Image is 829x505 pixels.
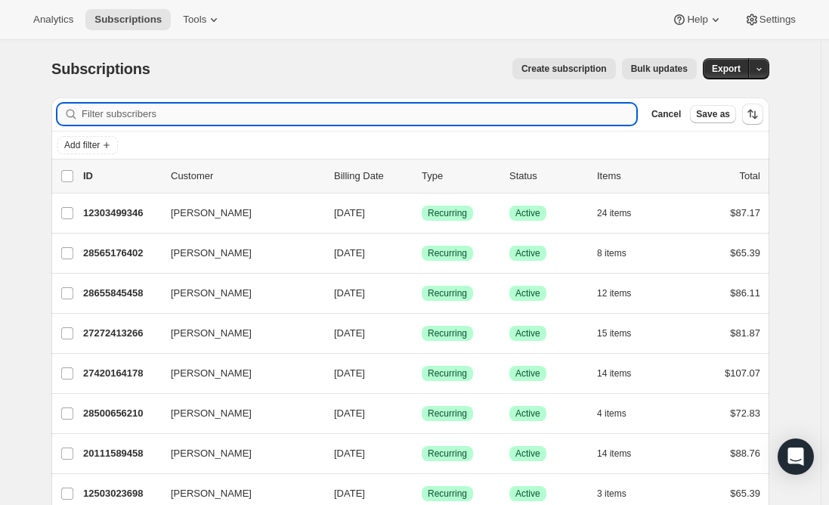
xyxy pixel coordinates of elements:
[597,407,626,420] span: 4 items
[521,63,607,75] span: Create subscription
[334,327,365,339] span: [DATE]
[515,327,540,339] span: Active
[334,169,410,184] p: Billing Date
[597,207,631,219] span: 24 items
[83,443,760,464] div: 20111589458[PERSON_NAME][DATE]SuccessRecurringSuccessActive14 items$88.76
[597,287,631,299] span: 12 items
[730,488,760,499] span: $65.39
[162,321,313,345] button: [PERSON_NAME]
[597,283,648,304] button: 12 items
[57,136,118,154] button: Add filter
[82,104,636,125] input: Filter subscribers
[428,407,467,420] span: Recurring
[83,203,760,224] div: 12303499346[PERSON_NAME][DATE]SuccessRecurringSuccessActive24 items$87.17
[597,443,648,464] button: 14 items
[597,247,626,259] span: 8 items
[428,448,467,460] span: Recurring
[597,363,648,384] button: 14 items
[645,105,687,123] button: Cancel
[83,406,159,421] p: 28500656210
[171,169,322,184] p: Customer
[631,63,688,75] span: Bulk updates
[334,367,365,379] span: [DATE]
[83,206,159,221] p: 12303499346
[622,58,697,79] button: Bulk updates
[83,283,760,304] div: 28655845458[PERSON_NAME][DATE]SuccessRecurringSuccessActive12 items$86.11
[597,327,631,339] span: 15 items
[690,105,736,123] button: Save as
[512,58,616,79] button: Create subscription
[83,169,760,184] div: IDCustomerBilling DateTypeStatusItemsTotal
[162,281,313,305] button: [PERSON_NAME]
[703,58,750,79] button: Export
[515,407,540,420] span: Active
[428,287,467,299] span: Recurring
[742,104,763,125] button: Sort the results
[515,448,540,460] span: Active
[696,108,730,120] span: Save as
[428,247,467,259] span: Recurring
[778,438,814,475] div: Open Intercom Messenger
[171,366,252,381] span: [PERSON_NAME]
[428,207,467,219] span: Recurring
[83,446,159,461] p: 20111589458
[509,169,585,184] p: Status
[33,14,73,26] span: Analytics
[730,247,760,259] span: $65.39
[597,323,648,344] button: 15 items
[334,287,365,299] span: [DATE]
[712,63,741,75] span: Export
[171,326,252,341] span: [PERSON_NAME]
[162,401,313,426] button: [PERSON_NAME]
[51,60,150,77] span: Subscriptions
[171,406,252,421] span: [PERSON_NAME]
[162,361,313,386] button: [PERSON_NAME]
[759,14,796,26] span: Settings
[334,407,365,419] span: [DATE]
[171,446,252,461] span: [PERSON_NAME]
[83,483,760,504] div: 12503023698[PERSON_NAME][DATE]SuccessRecurringSuccessActive3 items$65.39
[597,448,631,460] span: 14 items
[334,207,365,218] span: [DATE]
[597,169,673,184] div: Items
[174,9,230,30] button: Tools
[428,367,467,380] span: Recurring
[730,287,760,299] span: $86.11
[515,488,540,500] span: Active
[171,206,252,221] span: [PERSON_NAME]
[83,326,159,341] p: 27272413266
[83,366,159,381] p: 27420164178
[171,286,252,301] span: [PERSON_NAME]
[597,403,643,424] button: 4 items
[597,367,631,380] span: 14 items
[64,139,100,151] span: Add filter
[740,169,760,184] p: Total
[334,488,365,499] span: [DATE]
[428,488,467,500] span: Recurring
[735,9,805,30] button: Settings
[83,363,760,384] div: 27420164178[PERSON_NAME][DATE]SuccessRecurringSuccessActive14 items$107.07
[83,403,760,424] div: 28500656210[PERSON_NAME][DATE]SuccessRecurringSuccessActive4 items$72.83
[730,207,760,218] span: $87.17
[422,169,497,184] div: Type
[515,287,540,299] span: Active
[171,246,252,261] span: [PERSON_NAME]
[597,483,643,504] button: 3 items
[334,448,365,459] span: [DATE]
[24,9,82,30] button: Analytics
[85,9,171,30] button: Subscriptions
[515,247,540,259] span: Active
[651,108,681,120] span: Cancel
[730,407,760,419] span: $72.83
[597,488,626,500] span: 3 items
[725,367,760,379] span: $107.07
[515,207,540,219] span: Active
[183,14,206,26] span: Tools
[730,327,760,339] span: $81.87
[83,486,159,501] p: 12503023698
[83,169,159,184] p: ID
[83,323,760,344] div: 27272413266[PERSON_NAME][DATE]SuccessRecurringSuccessActive15 items$81.87
[94,14,162,26] span: Subscriptions
[663,9,732,30] button: Help
[83,246,159,261] p: 28565176402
